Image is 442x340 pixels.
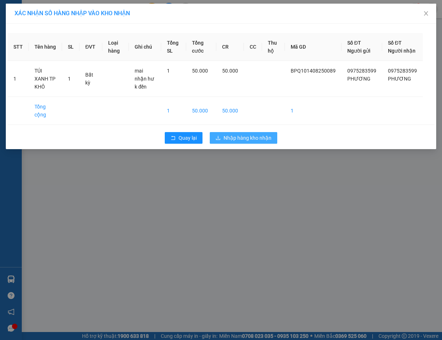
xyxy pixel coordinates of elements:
span: PHƯƠNG [388,76,411,82]
span: 0975283599 [388,68,417,74]
td: 1 [161,97,187,125]
span: 1 [68,76,71,82]
span: mai nhận hư k đền [135,68,154,90]
span: 06:11:36 [DATE] [16,53,44,57]
th: CR [216,33,244,61]
span: rollback [171,135,176,141]
span: Số ĐT [388,40,402,46]
th: CC [244,33,262,61]
span: ----------------------------------------- [20,39,89,45]
span: 0975283599 [347,68,376,74]
td: Tổng cộng [29,97,62,125]
span: Số ĐT [347,40,361,46]
td: Bất kỳ [79,61,102,97]
strong: ĐỒNG PHƯỚC [57,4,99,10]
th: ĐVT [79,33,102,61]
th: Loại hàng [102,33,129,61]
span: Người gửi [347,48,371,54]
td: TÚI XANH TP KHÔ [29,61,62,97]
td: 1 [8,61,29,97]
span: Người nhận [388,48,416,54]
span: Hotline: 19001152 [57,32,89,37]
td: 1 [285,97,341,125]
th: Ghi chú [129,33,161,61]
img: logo [3,4,35,36]
th: STT [8,33,29,61]
th: Tổng cước [186,33,216,61]
span: 1 [167,68,170,74]
td: 50.000 [216,97,244,125]
td: 50.000 [186,97,216,125]
span: close [423,11,429,16]
th: Mã GD [285,33,341,61]
button: Close [416,4,436,24]
span: 50.000 [222,68,238,74]
span: BPQ101408250089 [291,68,336,74]
span: Bến xe [GEOGRAPHIC_DATA] [57,12,98,21]
span: PHƯƠNG [347,76,371,82]
span: 01 Võ Văn Truyện, KP.1, Phường 2 [57,22,100,31]
span: download [216,135,221,141]
span: Quay lại [179,134,197,142]
th: Tổng SL [161,33,187,61]
span: [PERSON_NAME]: [2,47,76,51]
span: VPLK1508250001 [36,46,76,52]
th: Tên hàng [29,33,62,61]
button: downloadNhập hàng kho nhận [210,132,277,144]
span: 50.000 [192,68,208,74]
span: XÁC NHẬN SỐ HÀNG NHẬP VÀO KHO NHẬN [15,10,130,17]
button: rollbackQuay lại [165,132,202,144]
span: In ngày: [2,53,44,57]
th: SL [62,33,79,61]
th: Thu hộ [262,33,285,61]
span: Nhập hàng kho nhận [224,134,271,142]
